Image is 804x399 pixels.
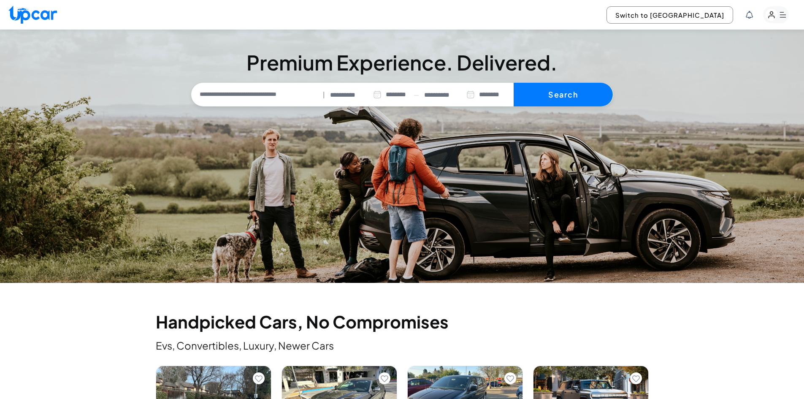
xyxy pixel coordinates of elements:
[504,372,516,384] button: Add to favorites
[156,313,649,330] h2: Handpicked Cars, No Compromises
[630,372,642,384] button: Add to favorites
[414,90,419,100] span: —
[514,83,613,106] button: Search
[253,372,265,384] button: Add to favorites
[156,339,649,352] p: Evs, Convertibles, Luxury, Newer Cars
[323,90,325,100] span: |
[379,372,390,384] button: Add to favorites
[191,52,613,73] h3: Premium Experience. Delivered.
[8,5,57,24] img: Upcar Logo
[606,6,733,24] button: Switch to [GEOGRAPHIC_DATA]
